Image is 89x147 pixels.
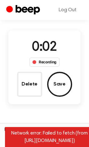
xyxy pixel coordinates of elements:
[47,72,72,97] button: Save Audio Record
[17,72,42,97] button: Delete Audio Record
[4,132,85,143] span: Contact us
[32,41,57,54] span: 0:02
[6,4,42,16] a: Beep
[52,2,83,17] a: Log Out
[29,57,60,67] div: Recording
